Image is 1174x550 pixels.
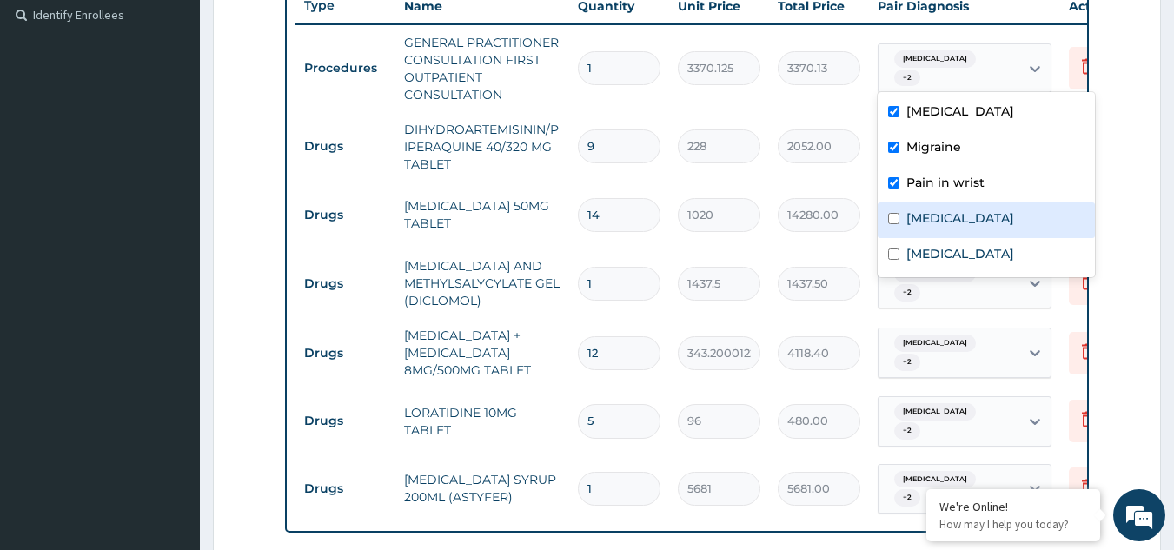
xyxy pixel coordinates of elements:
span: + 2 [894,489,920,507]
label: [MEDICAL_DATA] [906,209,1014,227]
span: [MEDICAL_DATA] [894,403,976,421]
td: Drugs [295,268,395,300]
span: + 2 [894,422,920,440]
td: Procedures [295,52,395,84]
label: [MEDICAL_DATA] [906,245,1014,262]
span: [MEDICAL_DATA] [894,50,976,68]
label: Migraine [906,138,961,156]
td: GENERAL PRACTITIONER CONSULTATION FIRST OUTPATIENT CONSULTATION [395,25,569,112]
label: Pain in wrist [906,174,985,191]
td: [MEDICAL_DATA] 50MG TABLET [395,189,569,241]
span: + 2 [894,354,920,371]
td: Drugs [295,337,395,369]
img: d_794563401_company_1708531726252_794563401 [32,87,70,130]
span: + 2 [894,70,920,87]
td: LORATIDINE 10MG TABLET [395,395,569,447]
span: We're online! [101,164,240,340]
span: [MEDICAL_DATA] [894,335,976,352]
td: [MEDICAL_DATA] AND METHYLSALYCYLATE GEL (DICLOMOL) [395,248,569,318]
div: We're Online! [939,499,1087,514]
td: [MEDICAL_DATA] SYRUP 200ML (ASTYFER) [395,462,569,514]
td: Drugs [295,405,395,437]
textarea: Type your message and hit 'Enter' [9,366,331,427]
td: Drugs [295,130,395,162]
p: How may I help you today? [939,517,1087,532]
div: Chat with us now [90,97,292,120]
td: Drugs [295,473,395,505]
span: [MEDICAL_DATA] [894,471,976,488]
div: Minimize live chat window [285,9,327,50]
td: DIHYDROARTEMISININ/PIPERAQUINE 40/320 MG TABLET [395,112,569,182]
td: [MEDICAL_DATA] + [MEDICAL_DATA] 8MG/500MG TABLET [395,318,569,388]
label: [MEDICAL_DATA] [906,103,1014,120]
td: Drugs [295,199,395,231]
span: + 2 [894,284,920,302]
